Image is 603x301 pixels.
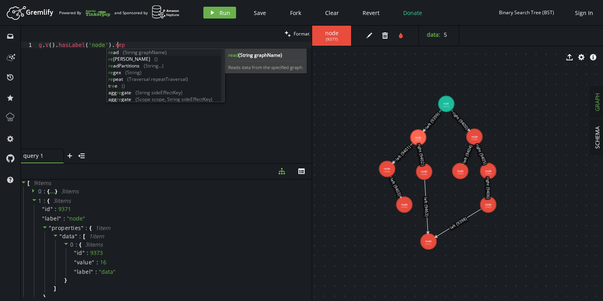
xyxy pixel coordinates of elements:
tspan: (9380) [384,170,390,173]
tspan: node [384,166,390,170]
span: } [55,188,57,195]
span: 3 item s [85,241,103,248]
span: [ [83,233,85,240]
span: " [59,215,61,222]
tspan: node [485,202,491,206]
tspan: node [425,239,432,243]
span: (String graphName) [238,52,282,58]
span: value [77,259,92,266]
span: : [44,188,46,195]
div: 1 [21,42,37,48]
span: } [63,277,67,284]
span: node [320,30,343,37]
span: } [42,293,45,300]
span: Donate [403,9,422,17]
div: Autocomplete suggestions [106,49,225,102]
div: Powered By [59,6,110,20]
span: " [60,232,62,240]
label: data : [427,31,440,38]
tspan: root [443,101,449,105]
button: Run [203,7,236,19]
span: : [97,259,98,266]
span: ] [53,285,56,292]
tspan: (9395) [421,173,427,176]
span: [ [28,179,30,187]
span: : [95,268,97,275]
span: " [74,268,77,275]
span: Sign In [575,9,593,17]
span: { [79,241,81,248]
span: Format [294,30,309,37]
span: { [89,224,91,232]
b: read [228,52,303,58]
div: ... [49,189,55,193]
span: data [62,232,75,240]
tspan: (9374) [443,105,449,108]
tspan: node [457,169,463,173]
tspan: node [485,169,491,173]
div: 16 [100,259,106,266]
button: Format [282,26,312,42]
span: " [82,249,85,256]
span: " [92,258,95,266]
span: : [79,233,81,240]
span: 3 item s [53,197,71,204]
div: 9373 [90,249,103,256]
text: right (9406) [486,177,491,199]
tspan: (9383) [471,138,478,141]
span: { [47,188,49,195]
button: Sign In [571,7,597,19]
span: " [74,258,77,266]
tspan: (9368) [485,206,491,209]
span: Revert [363,9,380,17]
span: " [81,224,84,232]
span: " [42,215,45,222]
span: properties [52,224,81,232]
span: : [86,224,87,232]
span: label [77,268,91,275]
span: 9 item s [33,179,51,187]
tspan: node [421,169,427,173]
tspan: (9389) [457,172,463,175]
span: 1 item [95,224,110,232]
tspan: node [415,135,421,139]
img: AWS Neptune [152,5,180,19]
span: " [50,205,53,213]
span: SCHEMA [594,126,601,149]
text: right (9402) [417,144,426,166]
tspan: node [471,135,478,138]
span: " [49,224,52,232]
span: " [91,268,93,275]
div: 9371 [58,206,71,213]
span: query 1 [23,152,55,159]
span: " data " [99,268,115,275]
button: Fork [284,7,307,19]
button: Revert [357,7,385,19]
button: Save [248,7,272,19]
button: Donate [397,7,428,19]
span: 0 [70,241,74,248]
tspan: (9386) [485,172,491,175]
span: 1 [38,197,42,204]
span: " [42,205,45,213]
span: id [77,249,82,256]
span: " node " [67,215,85,222]
span: " [74,249,77,256]
span: : [87,249,88,256]
button: Clear [319,7,345,19]
span: 1 item [89,232,104,240]
span: 3 item s [61,187,79,195]
tspan: node [401,202,408,206]
span: label [45,215,59,222]
span: { [47,197,49,204]
span: " [75,232,78,240]
span: ( 9377 ) [326,37,338,42]
span: : [55,206,56,213]
tspan: (9371) [425,243,432,246]
span: 5 [444,31,447,38]
div: Binary Search Tree (BST) [499,9,554,15]
span: id [45,206,50,213]
span: Run [220,9,230,17]
tspan: (9377) [415,138,421,142]
span: : [44,197,46,204]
